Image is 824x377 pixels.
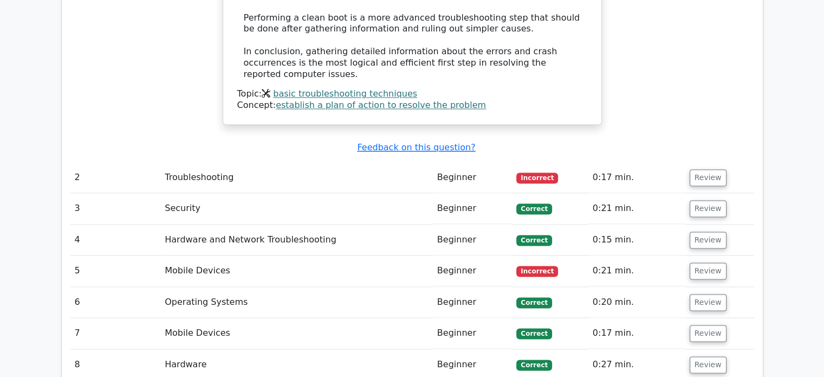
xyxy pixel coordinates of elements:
[70,287,161,318] td: 6
[160,225,433,255] td: Hardware and Network Troubleshooting
[516,203,552,214] span: Correct
[160,255,433,286] td: Mobile Devices
[273,88,417,99] a: basic troubleshooting techniques
[160,193,433,224] td: Security
[690,232,726,248] button: Review
[237,88,587,100] div: Topic:
[357,142,475,152] a: Feedback on this question?
[276,100,486,110] a: establish a plan of action to resolve the problem
[70,193,161,224] td: 3
[516,172,558,183] span: Incorrect
[70,318,161,349] td: 7
[588,255,685,286] td: 0:21 min.
[690,263,726,279] button: Review
[690,294,726,311] button: Review
[160,162,433,193] td: Troubleshooting
[690,200,726,217] button: Review
[516,360,552,370] span: Correct
[588,193,685,224] td: 0:21 min.
[433,162,512,193] td: Beginner
[160,287,433,318] td: Operating Systems
[433,193,512,224] td: Beginner
[516,235,552,246] span: Correct
[70,225,161,255] td: 4
[433,255,512,286] td: Beginner
[588,287,685,318] td: 0:20 min.
[237,100,587,111] div: Concept:
[690,169,726,186] button: Review
[70,255,161,286] td: 5
[516,328,552,339] span: Correct
[588,318,685,349] td: 0:17 min.
[160,318,433,349] td: Mobile Devices
[690,325,726,342] button: Review
[516,297,552,308] span: Correct
[70,162,161,193] td: 2
[516,266,558,277] span: Incorrect
[690,356,726,373] button: Review
[433,225,512,255] td: Beginner
[433,287,512,318] td: Beginner
[433,318,512,349] td: Beginner
[588,162,685,193] td: 0:17 min.
[588,225,685,255] td: 0:15 min.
